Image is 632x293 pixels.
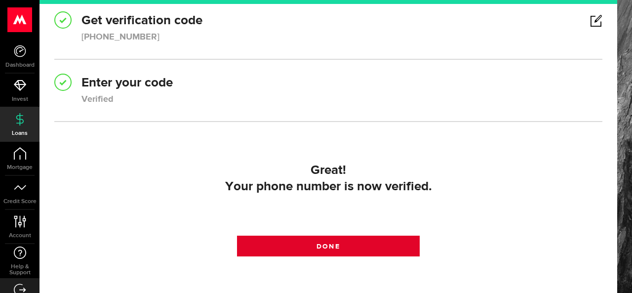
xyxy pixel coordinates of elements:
div: [PHONE_NUMBER] [81,31,159,44]
span: Done [316,243,340,250]
button: Open LiveChat chat widget [8,4,38,34]
h2: Enter your code [54,75,602,92]
h2: Get verification code [54,12,602,30]
div: Verified [81,93,114,106]
div: Your phone number is now verified. [60,179,596,195]
a: Done [237,236,420,256]
h2: Great! [60,163,596,179]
